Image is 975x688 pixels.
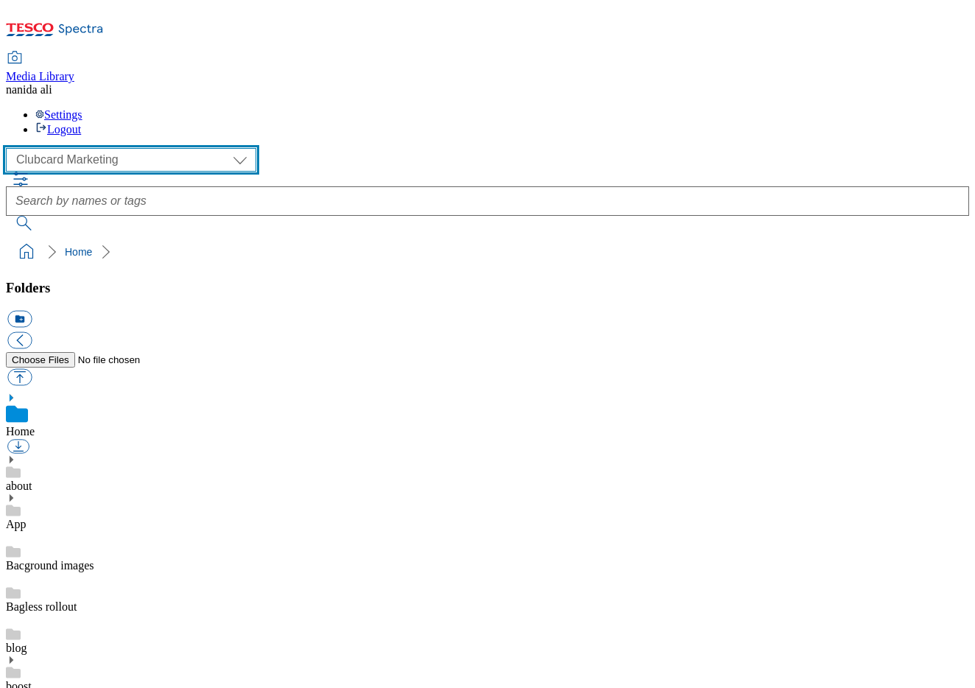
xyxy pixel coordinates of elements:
a: App [6,518,27,530]
a: Bacground images [6,559,94,572]
a: Home [6,425,35,438]
a: Settings [35,108,82,121]
nav: breadcrumb [6,238,969,266]
span: nida ali [17,83,52,96]
span: na [6,83,17,96]
a: Bagless rollout [6,600,77,613]
input: Search by names or tags [6,186,969,216]
a: blog [6,642,27,654]
a: Logout [35,123,81,136]
a: home [15,240,38,264]
a: about [6,480,32,492]
span: Media Library [6,70,74,83]
h3: Folders [6,280,969,296]
a: Media Library [6,52,74,83]
a: Home [65,246,92,258]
